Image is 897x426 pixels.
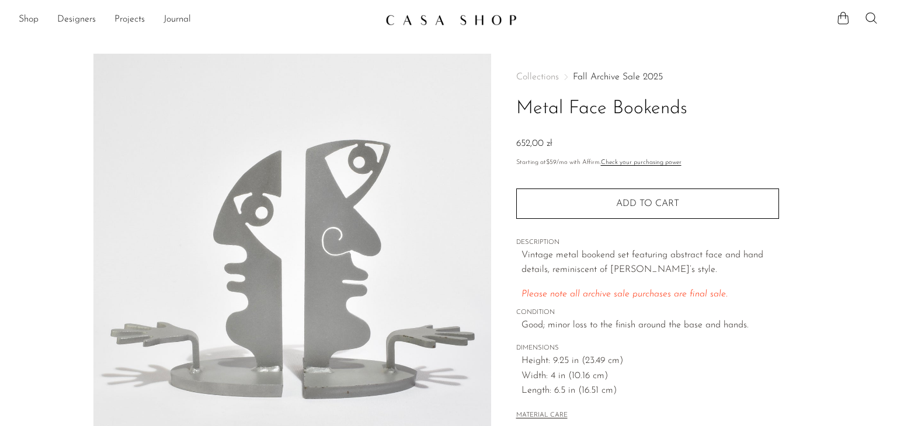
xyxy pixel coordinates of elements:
[521,248,779,278] p: Vintage metal bookend set featuring abstract face and hand details, reminiscent of [PERSON_NAME]’...
[19,12,39,27] a: Shop
[516,139,552,148] span: 652,00 zł
[516,94,779,124] h1: Metal Face Bookends
[521,318,779,333] span: Good; minor loss to the finish around the base and hands.
[516,72,559,82] span: Collections
[546,159,557,166] span: $59
[516,188,779,219] button: Add to cart
[573,72,663,82] a: Fall Archive Sale 2025
[521,354,779,369] span: Height: 9.25 in (23.49 cm)
[516,238,779,248] span: DESCRIPTION
[521,383,779,399] span: Length: 6.5 in (16.51 cm)
[516,411,568,420] button: MATERIAL CARE
[521,289,728,299] span: Please note all archive sale purchases are final sale.
[516,72,779,82] nav: Breadcrumbs
[516,158,779,168] p: Starting at /mo with Affirm.
[19,10,376,30] nav: Desktop navigation
[19,10,376,30] ul: NEW HEADER MENU
[601,159,682,166] a: Check your purchasing power - Learn more about Affirm Financing (opens in modal)
[521,369,779,384] span: Width: 4 in (10.16 cm)
[164,12,191,27] a: Journal
[516,308,779,318] span: CONDITION
[57,12,96,27] a: Designers
[114,12,145,27] a: Projects
[516,343,779,354] span: DIMENSIONS
[616,199,679,208] span: Add to cart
